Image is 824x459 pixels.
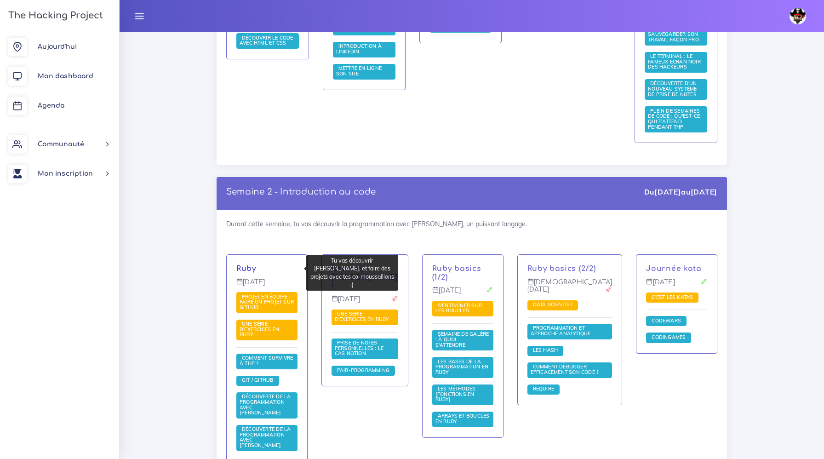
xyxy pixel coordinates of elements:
a: C'est les katas [649,294,695,300]
span: Les méthodes (fonctions en Ruby) [435,385,476,402]
span: Une série d'exercices en Ruby [335,310,391,322]
span: Data scientist [531,301,575,308]
a: Codingames [649,334,688,341]
a: Mettre en ligne son site [336,65,382,77]
a: Semaine 2 - Introduction au code [226,187,376,196]
a: Ruby basics (2/2) [527,264,596,273]
span: Plein de semaines de code : qu'est-ce qui t'attend pendant THP [648,108,700,130]
p: [DATE] [432,287,493,301]
a: S'entraîner sur les boucles [435,303,482,315]
span: Codingames [649,334,688,340]
a: Comment débugger efficacement son code ? [531,364,601,376]
a: Ruby basics (1/2) [432,264,481,281]
div: Tu vas découvrir [PERSON_NAME], et faire des projets avec tes co-moussaillons :) [306,255,398,291]
a: Ruby [236,264,256,273]
span: Require [531,385,556,392]
span: Comment débugger efficacement son code ? [531,363,601,375]
span: Mon inscription [38,170,93,177]
span: Git / Github [240,377,276,383]
a: Une série d'exercices en Ruby [335,311,391,323]
span: Découverte d'un nouveau système de prise de notes [648,80,699,97]
a: Le terminal : le fameux écran noir des hackeurs [648,53,701,70]
a: Découverte de la programmation avec [PERSON_NAME] [240,394,291,416]
a: Plein de semaines de code : qu'est-ce qui t'attend pendant THP [648,108,700,131]
span: S'entraîner sur les boucles [435,302,482,314]
span: Les Hash [531,347,561,353]
span: Découverte de la programmation avec [PERSON_NAME] [240,393,291,416]
span: Découvrir le code avec HTML et CSS [240,34,293,46]
span: Agenda [38,102,64,109]
a: Introduction à LinkedIn [336,43,382,55]
a: Les méthodes (fonctions en Ruby) [435,386,476,403]
a: Pair-Programming [335,367,392,373]
a: Git / Github [240,377,276,384]
span: Prise de notes personnelles : le cas Notion [335,339,384,356]
span: Codewars [649,317,683,324]
span: Communauté [38,141,84,148]
a: Les bases de la programmation en Ruby [435,359,488,376]
span: Découverte de la programmation avec [PERSON_NAME] [240,426,291,448]
strong: [DATE] [691,187,717,196]
a: Découvrir le code avec HTML et CSS [240,35,293,47]
a: Découverte de la programmation avec [PERSON_NAME] [240,426,291,449]
div: Du au [644,187,717,197]
a: Codewars [649,318,683,324]
a: Programmation et approche analytique [531,325,593,337]
p: [DATE] [646,278,707,293]
span: Les bases de la programmation en Ruby [435,358,488,375]
a: Arrays et boucles en Ruby [435,413,490,425]
a: Journée kata [646,264,701,273]
a: Require [531,386,556,392]
img: avatar [790,8,806,24]
h3: The Hacking Project [6,11,103,21]
p: [DATE] [236,278,298,293]
a: Projet en équipe : faire un projet sur Github [240,294,294,311]
strong: [DATE] [654,187,681,196]
p: [DEMOGRAPHIC_DATA][DATE] [527,278,612,301]
a: Prise de notes personnelles : le cas Notion [335,340,384,357]
p: [DATE] [332,295,398,310]
a: Data scientist [531,302,575,308]
span: Projet en équipe : faire un projet sur Github [240,293,294,310]
a: Une série d'exercices en Ruby [240,321,279,338]
span: Mon dashboard [38,73,93,80]
a: Comment survivre à THP ? [240,355,293,367]
a: Semaine de galère : à quoi s'attendre [435,331,489,348]
a: Découverte d'un nouveau système de prise de notes [648,80,699,98]
span: Aujourd'hui [38,43,77,50]
a: Les Hash [531,347,561,354]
